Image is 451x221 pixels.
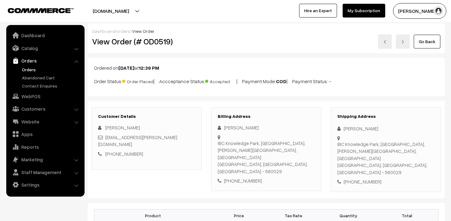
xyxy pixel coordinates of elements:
[71,3,151,19] button: [DOMAIN_NAME]
[8,6,63,14] a: COMMMERCE
[20,66,82,73] a: Orders
[20,83,82,89] a: Contact Enquires
[132,28,154,34] span: View Order
[218,114,315,119] h3: Billing Address
[8,167,82,178] a: Staff Management
[343,4,385,18] a: My Subscription
[218,124,315,131] div: [PERSON_NAME]
[105,151,143,157] a: [PHONE_NUMBER]
[105,125,140,130] span: [PERSON_NAME]
[8,179,82,190] a: Settings
[218,140,315,175] div: IBC Knowledge Park, [GEOGRAPHIC_DATA], [PERSON_NAME][GEOGRAPHIC_DATA], [GEOGRAPHIC_DATA] [GEOGRAP...
[337,141,434,176] div: IBC Knowledge Park, [GEOGRAPHIC_DATA], [PERSON_NAME][GEOGRAPHIC_DATA], [GEOGRAPHIC_DATA] [GEOGRAP...
[299,4,337,18] a: Hire an Expert
[383,40,387,44] img: left-arrow.png
[276,78,287,84] b: COD
[8,8,74,13] img: COMMMERCE
[337,178,434,185] div: [PHONE_NUMBER]
[218,177,315,184] div: [PHONE_NUMBER]
[434,6,443,16] img: user
[337,125,434,132] div: [PERSON_NAME]
[8,128,82,140] a: Apps
[8,116,82,127] a: Website
[337,114,434,119] h3: Shipping Address
[8,43,82,54] a: Catalog
[20,74,82,81] a: Abandoned Cart
[8,30,82,41] a: Dashboard
[8,55,82,66] a: Orders
[94,64,438,72] p: Ordered on at
[92,37,202,46] h2: View Order (# OD0519)
[139,65,159,71] b: 12:39 PM
[393,3,446,19] button: [PERSON_NAME]
[122,77,153,85] span: Order Placed
[98,134,177,147] a: [EMAIL_ADDRESS][PERSON_NAME][DOMAIN_NAME]
[8,103,82,114] a: Customers
[118,65,134,71] b: [DATE]
[414,35,440,48] a: Go Back
[94,77,438,85] p: Order Status: | Accceptance Status: | Payment Mode: | Payment Status: -
[92,28,115,34] a: Dashboard
[98,114,195,119] h3: Customer Details
[8,141,82,153] a: Reports
[401,40,405,44] img: right-arrow.png
[8,91,82,102] a: WebPOS
[117,28,130,34] a: orders
[205,77,236,85] span: Accepted
[92,28,440,34] div: / /
[8,154,82,165] a: Marketing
